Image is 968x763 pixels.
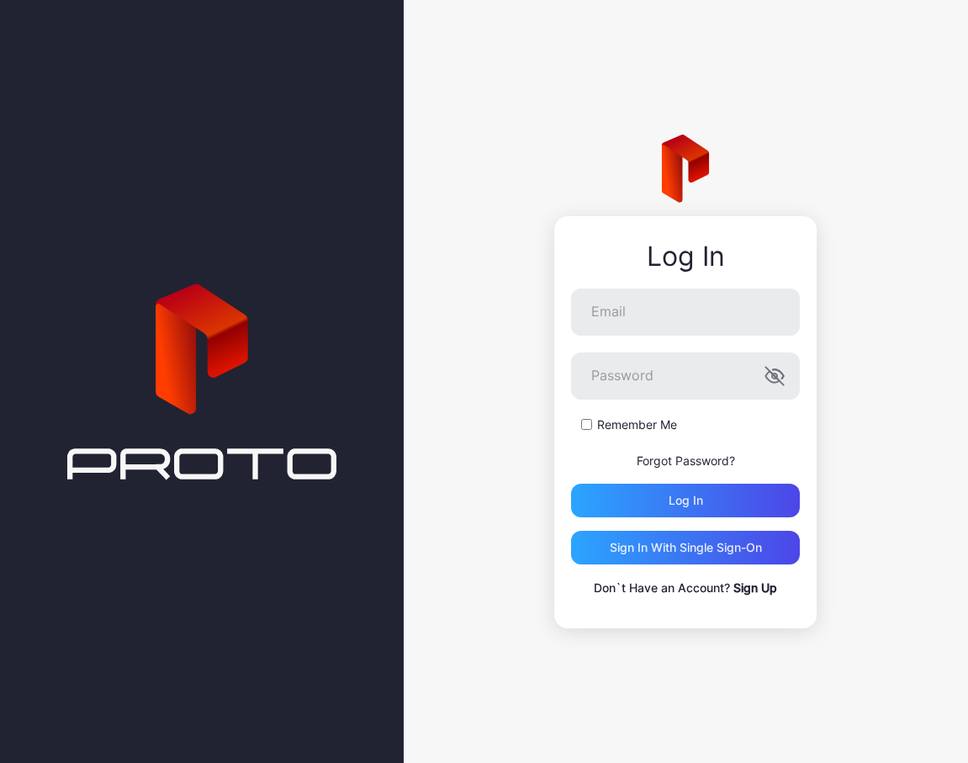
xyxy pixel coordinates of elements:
[669,494,703,507] div: Log in
[733,580,777,595] a: Sign Up
[610,541,762,554] div: Sign in With Single Sign-On
[571,352,800,400] input: Password
[764,366,785,386] button: Password
[571,531,800,564] button: Sign in With Single Sign-On
[597,416,677,433] label: Remember Me
[571,578,800,598] p: Don`t Have an Account?
[637,453,735,468] a: Forgot Password?
[571,484,800,517] button: Log in
[571,289,800,336] input: Email
[571,241,800,272] div: Log In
